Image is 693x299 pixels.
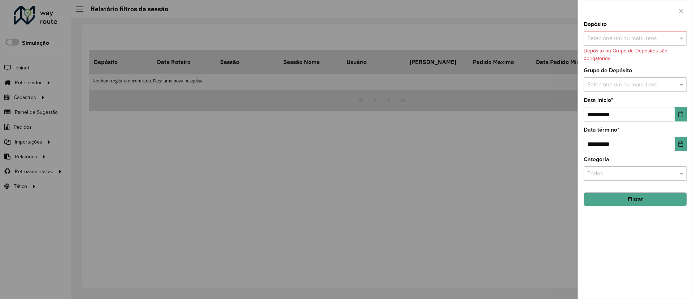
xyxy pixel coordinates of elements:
[584,96,613,104] label: Data início
[584,66,632,75] label: Grupo de Depósito
[675,137,687,151] button: Choose Date
[584,125,619,134] label: Data término
[584,48,667,61] formly-validation-message: Depósito ou Grupo de Depósitos são obrigatórios
[584,20,607,29] label: Depósito
[584,192,687,206] button: Filtrar
[584,155,609,164] label: Categoria
[675,107,687,121] button: Choose Date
